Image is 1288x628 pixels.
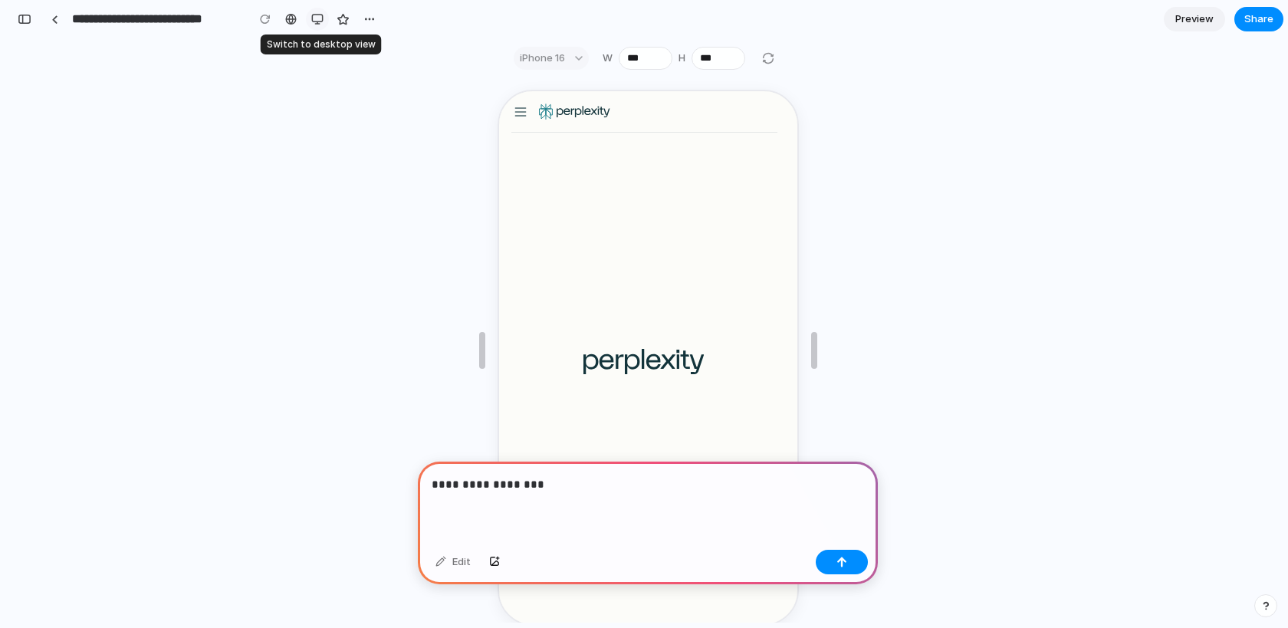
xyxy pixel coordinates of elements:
a: Preview [1164,7,1225,31]
div: Switch to desktop view [261,35,382,54]
span: Preview [1175,12,1214,27]
label: W [603,51,613,66]
label: H [678,51,685,66]
button: Share [1234,7,1283,31]
span: Share [1244,12,1273,27]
